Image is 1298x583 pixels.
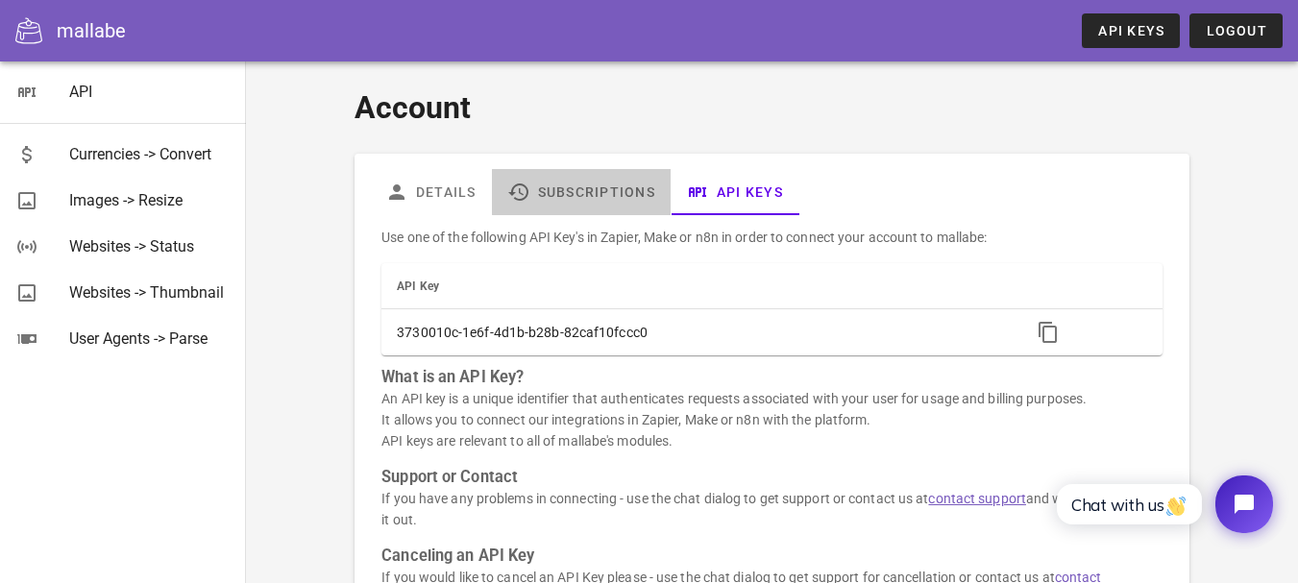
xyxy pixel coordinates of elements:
[928,491,1026,506] a: contact support
[355,85,1188,131] h1: Account
[69,283,231,302] div: Websites -> Thumbnail
[397,279,439,293] span: API Key
[69,83,231,101] div: API
[492,169,671,215] a: Subscriptions
[381,488,1162,530] p: If you have any problems in connecting - use the chat dialog to get support or contact us at and ...
[1189,13,1283,48] button: Logout
[381,546,1162,567] h3: Canceling an API Key
[381,227,1162,248] p: Use one of the following API Key's in Zapier, Make or n8n in order to connect your account to mal...
[381,263,1015,309] th: API Key: Not sorted. Activate to sort ascending.
[69,329,231,348] div: User Agents -> Parse
[1205,23,1267,38] span: Logout
[381,467,1162,488] h3: Support or Contact
[69,237,231,255] div: Websites -> Status
[1036,459,1289,549] iframe: Tidio Chat
[69,191,231,209] div: Images -> Resize
[69,145,231,163] div: Currencies -> Convert
[1097,23,1164,38] span: API Keys
[370,169,492,215] a: Details
[1082,13,1180,48] a: API Keys
[671,169,798,215] a: API Keys
[381,388,1162,451] p: An API key is a unique identifier that authenticates requests associated with your user for usage...
[57,16,126,45] div: mallabe
[381,367,1162,388] h3: What is an API Key?
[381,309,1015,355] td: 3730010c-1e6f-4d1b-b28b-82caf10fccc0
